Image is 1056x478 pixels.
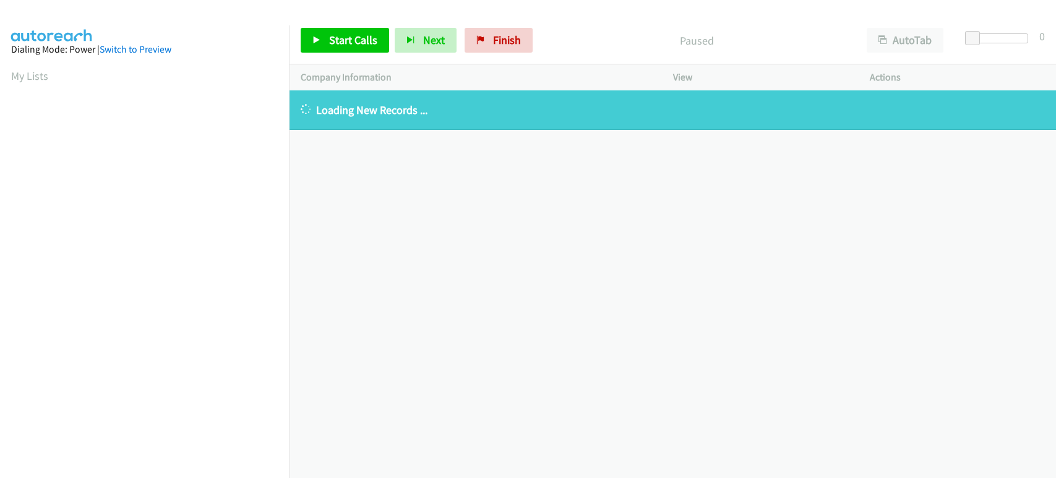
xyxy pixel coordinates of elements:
span: Next [423,33,445,47]
div: 0 [1039,28,1045,45]
a: Switch to Preview [100,43,171,55]
p: Company Information [301,70,651,85]
a: Start Calls [301,28,389,53]
p: Loading New Records ... [301,102,1045,118]
button: AutoTab [867,28,943,53]
a: My Lists [11,69,48,83]
span: Finish [493,33,521,47]
p: View [673,70,848,85]
a: Finish [465,28,533,53]
div: Delay between calls (in seconds) [971,33,1028,43]
p: Actions [870,70,1045,85]
div: Dialing Mode: Power | [11,42,278,57]
button: Next [395,28,457,53]
span: Start Calls [329,33,377,47]
p: Paused [549,32,844,49]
